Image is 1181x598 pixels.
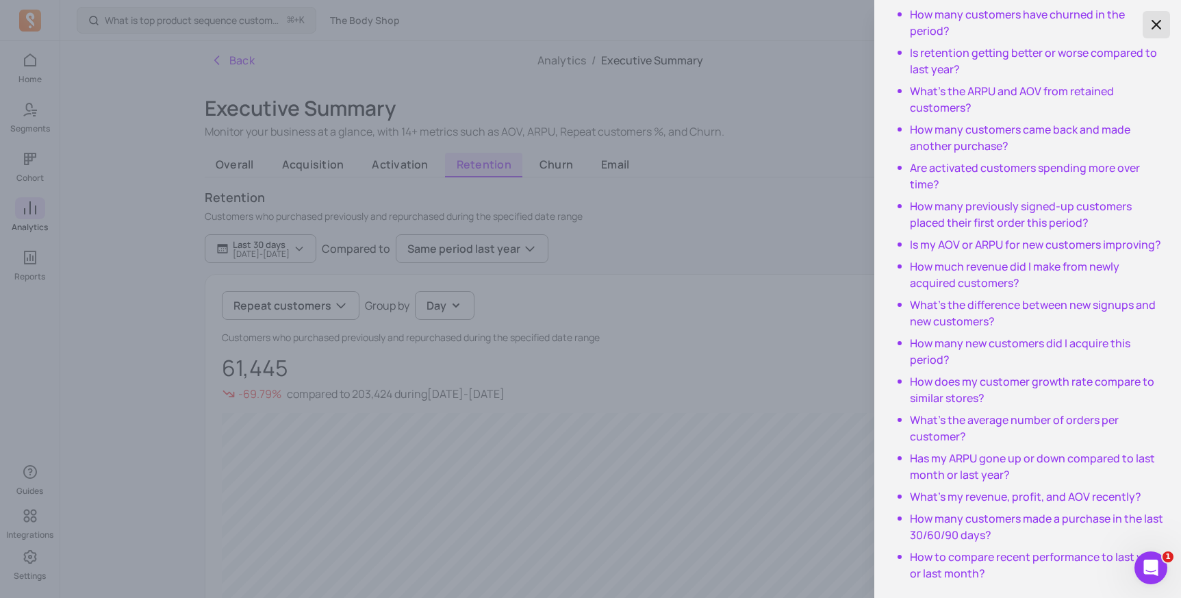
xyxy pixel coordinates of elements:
[910,258,1165,291] button: How much revenue did I make from newly acquired customers?
[1134,551,1167,584] iframe: Intercom live chat
[910,488,1141,505] button: What’s my revenue, profit, and AOV recently?
[910,450,1165,483] button: Has my ARPU gone up or down compared to last month or last year?
[910,198,1165,231] button: How many previously signed-up customers placed their first order this period?
[910,83,1165,116] button: What’s the ARPU and AOV from retained customers?
[910,373,1165,406] button: How does my customer growth rate compare to similar stores?
[910,6,1165,39] button: How many customers have churned in the period?
[910,45,1165,77] button: Is retention getting better or worse compared to last year?
[910,335,1165,368] button: How many new customers did I acquire this period?
[910,121,1165,154] button: How many customers came back and made another purchase?
[910,412,1165,445] button: What’s the average number of orders per customer?
[910,236,1161,253] button: Is my AOV or ARPU for new customers improving?
[910,549,1165,582] button: How to compare recent performance to last year or last month?
[1163,551,1173,562] span: 1
[910,160,1165,192] button: Are activated customers spending more over time?
[910,297,1165,329] button: What’s the difference between new signups and new customers?
[910,510,1165,543] button: How many customers made a purchase in the last 30/60/90 days?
